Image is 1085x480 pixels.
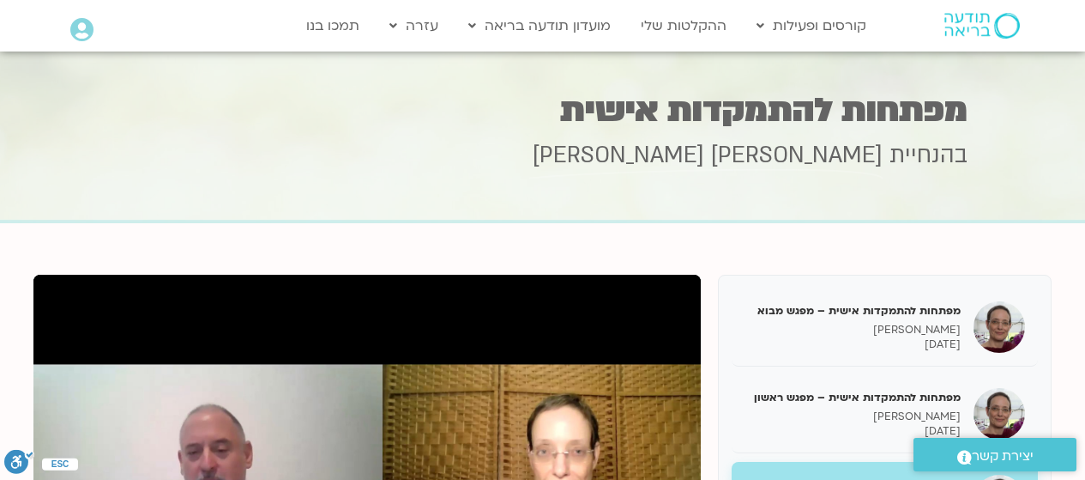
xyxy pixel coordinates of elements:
p: [PERSON_NAME] [744,323,961,337]
h5: מפתחות להתמקדות אישית – מפגש מבוא [744,303,961,319]
a: מועדון תודעה בריאה [460,9,619,42]
img: תודעה בריאה [944,13,1020,39]
span: יצירת קשר [972,445,1034,468]
p: [PERSON_NAME] [744,410,961,424]
img: מפתחות להתמקדות אישית – מפגש ראשון [973,388,1025,440]
a: תמכו בנו [298,9,368,42]
a: ההקלטות שלי [632,9,735,42]
a: קורסים ופעילות [748,9,875,42]
h1: מפתחות להתמקדות אישית [118,94,967,127]
p: [DATE] [744,424,961,439]
img: מפתחות להתמקדות אישית – מפגש מבוא [973,301,1025,353]
a: יצירת קשר [913,438,1076,471]
span: בהנחיית [889,140,967,171]
p: [DATE] [744,337,961,352]
a: עזרה [381,9,447,42]
h5: מפתחות להתמקדות אישית – מפגש ראשון [744,390,961,405]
